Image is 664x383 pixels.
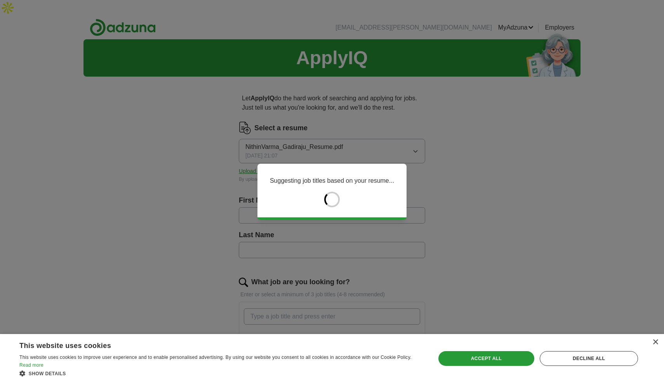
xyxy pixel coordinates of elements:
div: Close [652,339,658,345]
a: Read more, opens a new window [19,362,43,368]
div: This website uses cookies [19,339,404,350]
span: Show details [29,371,66,376]
div: Show details [19,369,423,377]
span: This website uses cookies to improve user experience and to enable personalised advertising. By u... [19,355,412,360]
div: Accept all [438,351,534,366]
div: Decline all [540,351,638,366]
p: Suggesting job titles based on your resume... [270,176,394,185]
